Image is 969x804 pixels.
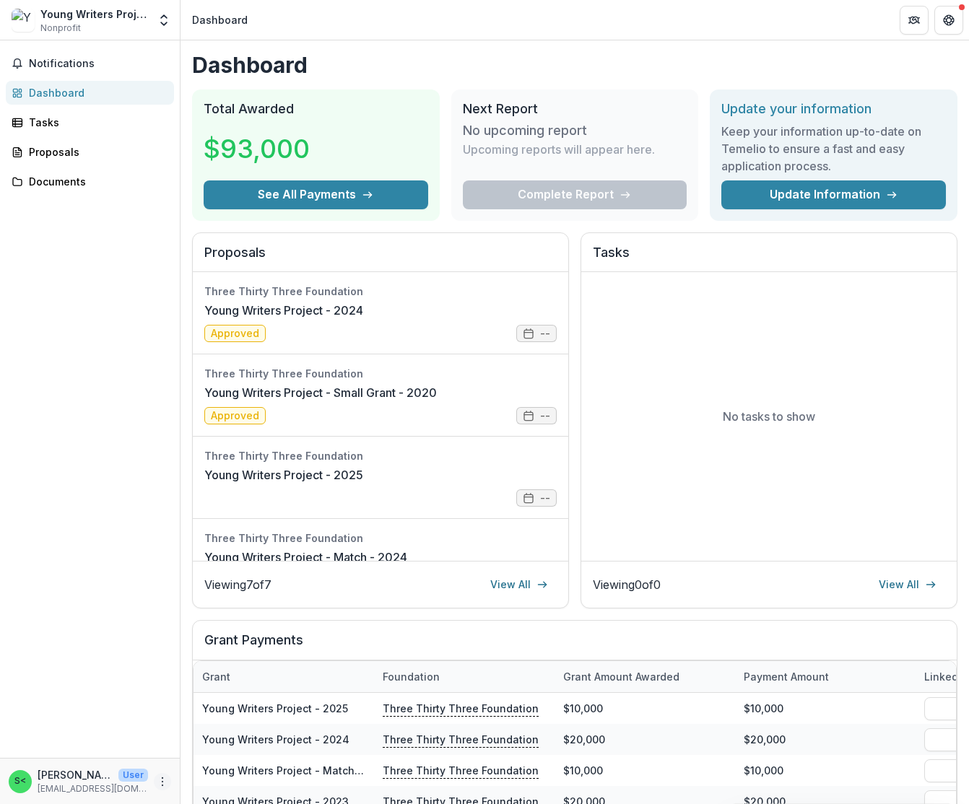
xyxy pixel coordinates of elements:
button: Open entity switcher [154,6,174,35]
h2: Next Report [463,101,687,117]
a: View All [482,573,557,596]
a: Young Writers Project - 2025 [204,466,363,484]
div: $10,000 [735,755,916,786]
button: Notifications [6,52,174,75]
h3: No upcoming report [463,123,587,139]
p: Three Thirty Three Foundation [383,731,539,747]
p: Viewing 0 of 0 [593,576,661,593]
a: Proposals [6,140,174,164]
p: [EMAIL_ADDRESS][DOMAIN_NAME] [38,782,148,795]
span: Notifications [29,58,168,70]
div: $10,000 [555,755,735,786]
h2: Total Awarded [204,101,428,117]
a: View All [870,573,945,596]
p: [PERSON_NAME] <[EMAIL_ADDRESS][DOMAIN_NAME]> [38,767,113,782]
a: Young Writers Project - 2025 [202,702,348,715]
img: Young Writers Project [12,9,35,32]
h1: Dashboard [192,52,957,78]
p: Three Thirty Three Foundation [383,700,539,716]
a: Young Writers Project - 2024 [202,733,349,746]
div: Documents [29,174,162,189]
a: Young Writers Project - 2024 [204,302,363,319]
div: Payment Amount [735,661,916,692]
h2: Tasks [593,245,945,272]
div: $20,000 [735,724,916,755]
div: Grant amount awarded [555,661,735,692]
p: Upcoming reports will appear here. [463,141,655,158]
div: $20,000 [555,724,735,755]
a: Tasks [6,110,174,134]
a: Documents [6,170,174,193]
span: Nonprofit [40,22,81,35]
div: Tasks [29,115,162,130]
button: More [154,773,171,790]
button: Get Help [934,6,963,35]
p: Viewing 7 of 7 [204,576,271,593]
h2: Update your information [721,101,946,117]
div: Grant [194,669,239,684]
h2: Proposals [204,245,557,272]
a: Update Information [721,180,946,209]
button: See All Payments [204,180,428,209]
p: User [118,769,148,782]
div: Dashboard [29,85,162,100]
p: Three Thirty Three Foundation [383,762,539,778]
div: Foundation [374,669,448,684]
button: Partners [900,6,929,35]
h3: Keep your information up-to-date on Temelio to ensure a fast and easy application process. [721,123,946,175]
div: Foundation [374,661,555,692]
a: Dashboard [6,81,174,105]
div: $10,000 [555,693,735,724]
p: No tasks to show [723,408,815,425]
div: Dashboard [192,12,248,27]
div: Grant [194,661,374,692]
div: Proposals [29,144,162,160]
div: Young Writers Project [40,6,148,22]
a: Young Writers Project - Match - 2024 [202,764,392,777]
h3: $93,000 [204,129,312,168]
a: Young Writers Project - Match - 2024 [204,549,407,566]
h2: Grant Payments [204,632,945,660]
div: Susan Reid <sreid@youngwritersproject.org> [14,777,26,786]
a: Young Writers Project - Small Grant - 2020 [204,384,437,401]
div: Grant amount awarded [555,669,688,684]
div: Payment Amount [735,669,838,684]
div: $10,000 [735,693,916,724]
nav: breadcrumb [186,9,253,30]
